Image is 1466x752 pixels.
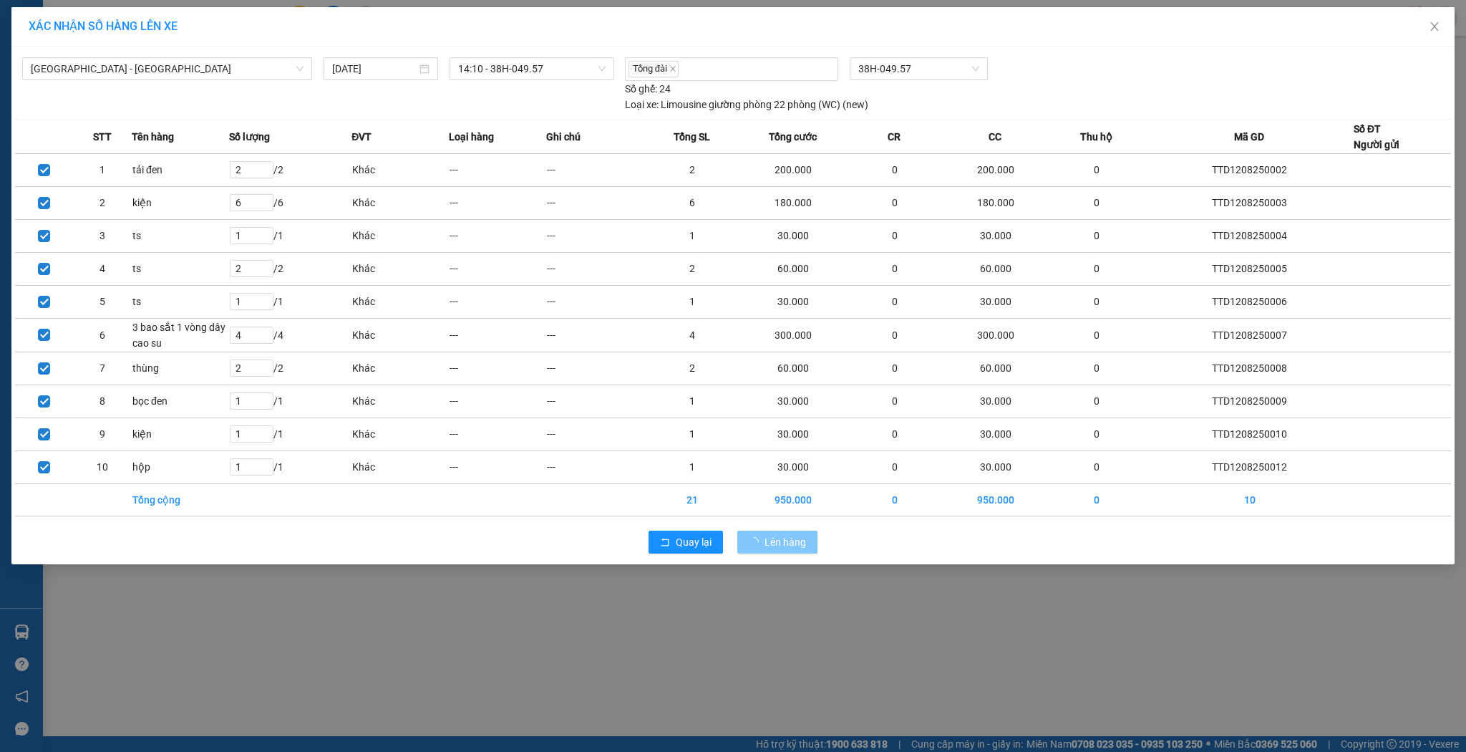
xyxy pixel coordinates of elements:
[741,252,846,285] td: 60.000
[449,219,546,252] td: ---
[351,450,449,483] td: Khác
[93,129,112,145] span: STT
[943,385,1049,418] td: 30.000
[132,285,229,318] td: ts
[351,352,449,385] td: Khác
[625,97,868,112] div: Limousine giường phòng 22 phòng (WC) (new)
[769,129,817,145] span: Tổng cước
[449,352,546,385] td: ---
[351,252,449,285] td: Khác
[449,385,546,418] td: ---
[644,352,741,385] td: 2
[749,537,764,547] span: loading
[351,285,449,318] td: Khác
[846,385,943,418] td: 0
[351,385,449,418] td: Khác
[546,285,644,318] td: ---
[644,252,741,285] td: 2
[74,252,132,285] td: 4
[1145,418,1354,450] td: TTD1208250010
[1048,153,1145,186] td: 0
[741,153,846,186] td: 200.000
[644,153,741,186] td: 2
[351,418,449,450] td: Khác
[1080,129,1112,145] span: Thu hộ
[449,153,546,186] td: ---
[449,418,546,450] td: ---
[132,252,229,285] td: ts
[1354,121,1399,153] div: Số ĐT Người gửi
[644,483,741,516] td: 21
[846,418,943,450] td: 0
[846,186,943,219] td: 0
[74,153,132,186] td: 1
[546,352,644,385] td: ---
[449,318,546,352] td: ---
[458,58,606,79] span: 14:10 - 38H-049.57
[132,352,229,385] td: thùng
[1048,219,1145,252] td: 0
[1048,385,1145,418] td: 0
[546,186,644,219] td: ---
[229,418,351,450] td: / 1
[741,385,846,418] td: 30.000
[741,219,846,252] td: 30.000
[229,219,351,252] td: / 1
[741,285,846,318] td: 30.000
[644,186,741,219] td: 6
[943,450,1049,483] td: 30.000
[741,450,846,483] td: 30.000
[132,418,229,450] td: kiện
[229,153,351,186] td: / 2
[74,385,132,418] td: 8
[741,186,846,219] td: 180.000
[449,129,494,145] span: Loại hàng
[351,129,372,145] span: ĐVT
[332,61,417,77] input: 12/08/2025
[1145,352,1354,385] td: TTD1208250008
[1048,252,1145,285] td: 0
[846,450,943,483] td: 0
[1145,385,1354,418] td: TTD1208250009
[943,318,1049,352] td: 300.000
[74,352,132,385] td: 7
[74,418,132,450] td: 9
[229,129,270,145] span: Số lượng
[1145,318,1354,352] td: TTD1208250007
[132,219,229,252] td: ts
[351,186,449,219] td: Khác
[846,352,943,385] td: 0
[74,285,132,318] td: 5
[1145,450,1354,483] td: TTD1208250012
[132,385,229,418] td: bọc đen
[132,153,229,186] td: tải đen
[449,450,546,483] td: ---
[31,58,304,79] span: Hà Nội - Hà Tĩnh
[1048,483,1145,516] td: 0
[229,252,351,285] td: / 2
[546,385,644,418] td: ---
[943,483,1049,516] td: 950.000
[546,318,644,352] td: ---
[449,252,546,285] td: ---
[989,129,1001,145] span: CC
[229,450,351,483] td: / 1
[644,385,741,418] td: 1
[741,352,846,385] td: 60.000
[132,318,229,352] td: 3 bao sắt 1 vòng dây cao su
[1145,483,1354,516] td: 10
[546,418,644,450] td: ---
[737,531,817,554] button: Lên hàng
[546,252,644,285] td: ---
[1145,219,1354,252] td: TTD1208250004
[132,483,229,516] td: Tổng cộng
[644,219,741,252] td: 1
[546,153,644,186] td: ---
[546,219,644,252] td: ---
[351,153,449,186] td: Khác
[846,483,943,516] td: 0
[625,81,657,97] span: Số ghế:
[229,352,351,385] td: / 2
[74,219,132,252] td: 3
[1414,7,1455,47] button: Close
